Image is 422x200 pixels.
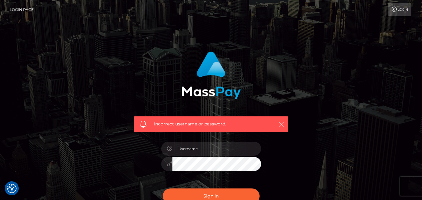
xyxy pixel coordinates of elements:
a: Login [388,3,411,16]
span: Incorrect username or password. [154,121,268,127]
button: Consent Preferences [7,184,17,193]
img: Revisit consent button [7,184,17,193]
img: MassPay Login [181,51,241,99]
input: Username... [172,142,261,156]
a: Login Page [10,3,34,16]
